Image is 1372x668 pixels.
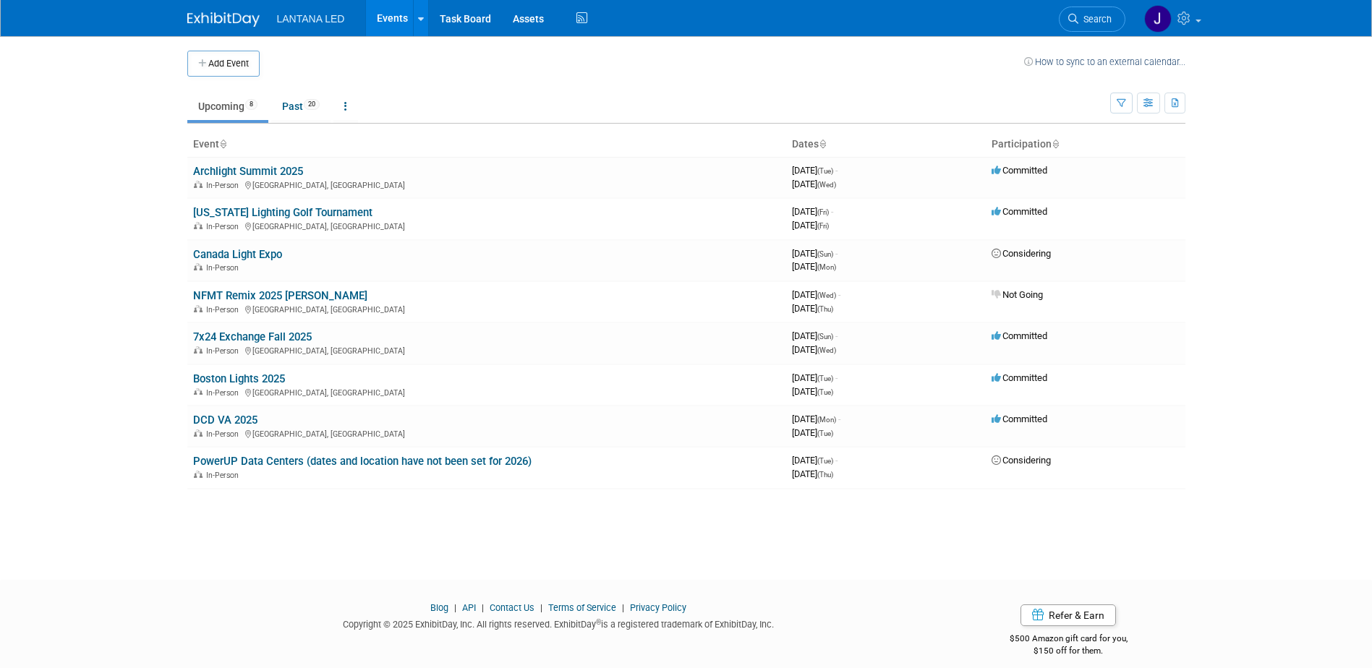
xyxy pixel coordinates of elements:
span: [DATE] [792,427,833,438]
a: Refer & Earn [1021,604,1116,626]
span: [DATE] [792,289,840,300]
span: [DATE] [792,455,838,466]
a: Upcoming8 [187,93,268,120]
span: Committed [992,414,1047,424]
a: DCD VA 2025 [193,414,257,427]
span: [DATE] [792,261,836,272]
a: Sort by Event Name [219,138,226,150]
a: 7x24 Exchange Fall 2025 [193,330,312,343]
span: [DATE] [792,344,836,355]
span: [DATE] [792,220,829,231]
span: (Sun) [817,333,833,341]
span: - [835,330,838,341]
img: In-Person Event [194,346,203,354]
span: | [618,602,628,613]
span: In-Person [206,471,243,480]
a: API [462,602,476,613]
div: Copyright © 2025 ExhibitDay, Inc. All rights reserved. ExhibitDay is a registered trademark of Ex... [187,615,931,631]
div: [GEOGRAPHIC_DATA], [GEOGRAPHIC_DATA] [193,179,780,190]
img: In-Person Event [194,181,203,188]
sup: ® [596,618,601,626]
span: [DATE] [792,179,836,189]
span: (Tue) [817,388,833,396]
a: Terms of Service [548,602,616,613]
span: (Wed) [817,346,836,354]
span: LANTANA LED [277,13,345,25]
img: In-Person Event [194,471,203,478]
img: In-Person Event [194,388,203,395]
div: [GEOGRAPHIC_DATA], [GEOGRAPHIC_DATA] [193,220,780,231]
span: (Mon) [817,263,836,271]
span: In-Person [206,346,243,356]
img: In-Person Event [194,429,203,437]
span: In-Person [206,222,243,231]
span: [DATE] [792,303,833,314]
span: (Mon) [817,416,836,424]
img: ExhibitDay [187,12,260,27]
div: [GEOGRAPHIC_DATA], [GEOGRAPHIC_DATA] [193,344,780,356]
a: Blog [430,602,448,613]
span: (Wed) [817,181,836,189]
img: Jane Divis [1144,5,1172,33]
a: Contact Us [490,602,534,613]
span: | [537,602,546,613]
img: In-Person Event [194,305,203,312]
span: Not Going [992,289,1043,300]
span: 20 [304,99,320,110]
span: (Tue) [817,429,833,437]
th: Dates [786,132,986,157]
span: [DATE] [792,330,838,341]
span: [DATE] [792,414,840,424]
span: (Tue) [817,374,833,382]
div: $500 Amazon gift card for you, [952,623,1185,656]
div: $150 off for them. [952,645,1185,657]
span: - [838,289,840,300]
div: [GEOGRAPHIC_DATA], [GEOGRAPHIC_DATA] [193,303,780,314]
a: Privacy Policy [630,602,686,613]
span: - [838,414,840,424]
span: (Fri) [817,222,829,230]
span: [DATE] [792,468,833,479]
a: Past20 [271,93,331,120]
span: - [835,455,838,466]
span: - [835,165,838,176]
span: [DATE] [792,165,838,176]
span: | [451,602,460,613]
span: (Wed) [817,291,836,299]
span: [DATE] [792,372,838,383]
img: In-Person Event [194,263,203,270]
span: [DATE] [792,386,833,397]
span: - [835,248,838,259]
span: (Tue) [817,167,833,175]
div: [GEOGRAPHIC_DATA], [GEOGRAPHIC_DATA] [193,427,780,439]
span: [DATE] [792,206,833,217]
span: (Thu) [817,305,833,313]
a: Search [1059,7,1125,32]
span: (Thu) [817,471,833,479]
span: Considering [992,455,1051,466]
span: Committed [992,372,1047,383]
th: Participation [986,132,1185,157]
span: Considering [992,248,1051,259]
span: (Tue) [817,457,833,465]
img: In-Person Event [194,222,203,229]
span: In-Person [206,305,243,314]
span: In-Person [206,181,243,190]
a: [US_STATE] Lighting Golf Tournament [193,206,372,219]
a: NFMT Remix 2025 [PERSON_NAME] [193,289,367,302]
a: Sort by Start Date [819,138,826,150]
span: 8 [245,99,257,110]
span: (Sun) [817,250,833,258]
a: Boston Lights 2025 [193,372,285,385]
span: Committed [992,330,1047,341]
span: Search [1078,14,1112,25]
span: - [831,206,833,217]
span: In-Person [206,429,243,439]
span: Committed [992,206,1047,217]
a: How to sync to an external calendar... [1024,56,1185,67]
span: In-Person [206,388,243,398]
span: [DATE] [792,248,838,259]
a: Archlight Summit 2025 [193,165,303,178]
div: [GEOGRAPHIC_DATA], [GEOGRAPHIC_DATA] [193,386,780,398]
span: In-Person [206,263,243,273]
